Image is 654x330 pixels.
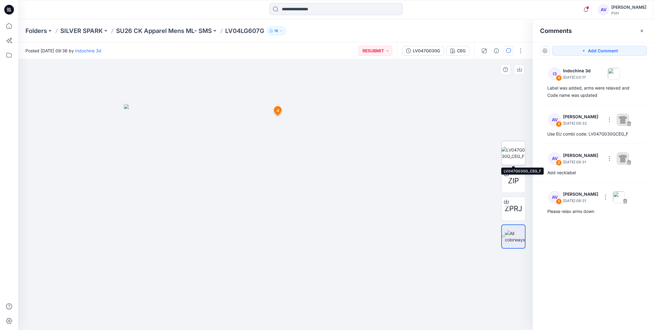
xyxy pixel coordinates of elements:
button: LV047G030G [402,46,444,56]
p: [DATE] 03:17 [563,74,591,80]
div: 2 [556,160,562,166]
div: 1 [556,198,562,204]
div: 4 [556,75,562,81]
div: Label was added, arms were relaxed and Code name was updated [547,84,639,99]
button: Add Comment [552,46,647,56]
div: AV [598,4,609,15]
p: [DATE] 09:31 [563,159,602,165]
p: [PERSON_NAME] [563,152,602,159]
p: [DATE] 09:31 [563,198,598,204]
a: Indochine 3d [75,48,101,53]
a: SILVER SPARK [60,27,103,35]
h2: Comments [540,27,572,34]
div: AV [549,191,561,203]
span: Posted [DATE] 09:36 by [25,47,101,54]
div: PVH [611,11,646,15]
button: CEG [446,46,469,56]
p: [PERSON_NAME] [563,191,598,198]
p: LV04LG607G [225,27,264,35]
span: ZIP [508,175,519,186]
div: [PERSON_NAME] [611,4,646,11]
p: Indochine 3d [563,67,591,74]
div: Add necklabel [547,169,639,176]
a: Folders [25,27,47,35]
p: [DATE] 09:32 [563,120,602,126]
div: 3 [556,121,562,127]
button: Details [492,46,501,56]
img: LV047G030G_CEG_F [502,147,525,159]
div: CEG [457,47,465,54]
div: Please relax arms down [547,208,639,215]
p: 18 [274,28,278,34]
a: SU26 CK Apparel Mens ML- SMS [116,27,212,35]
button: 18 [267,27,286,35]
div: I3 [549,68,561,80]
img: All colorways [505,230,525,243]
p: [PERSON_NAME] [563,113,602,120]
div: LV047G030G [413,47,440,54]
div: AV [549,152,561,165]
div: Use EU combi code: LV047G030GCEG_F [547,130,639,138]
div: AV [549,114,561,126]
span: ZPRJ [505,203,522,214]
